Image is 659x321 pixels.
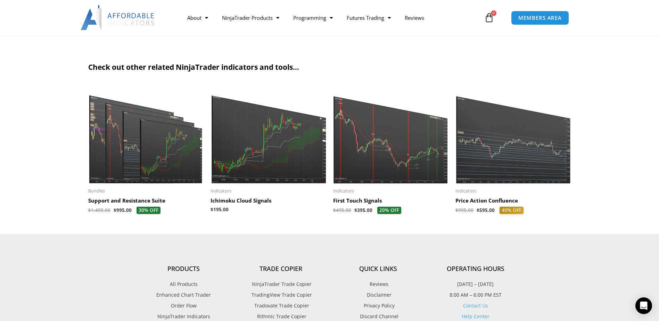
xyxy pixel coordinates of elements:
span: $ [477,207,479,213]
span: Bundles [88,188,204,194]
span: Indicators [211,188,326,194]
span: Reviews [368,280,388,289]
a: NinjaTrader Indicators [135,312,232,321]
h4: Trade Copier [232,265,330,273]
a: Privacy Policy [330,301,427,310]
bdi: 995.00 [455,207,473,213]
span: $ [88,207,91,213]
img: Ichimuku | Affordable Indicators – NinjaTrader [211,84,326,184]
p: [DATE] – [DATE] [427,280,524,289]
img: Support and Resistance Suite 1 | Affordable Indicators – NinjaTrader [88,84,204,184]
span: $ [114,207,116,213]
a: Disclaimer [330,290,427,299]
span: $ [333,207,336,213]
span: TradingView Trade Copier [250,290,312,299]
a: Order Flow [135,301,232,310]
p: 8:00 AM – 6:00 PM EST [427,290,524,299]
span: Discord Channel [358,312,398,321]
h2: Ichimoku Cloud Signals [211,197,326,204]
a: Discord Channel [330,312,427,321]
a: Reviews [398,10,431,26]
span: $ [211,206,213,213]
a: Help Center [462,313,489,320]
img: First Touch Signals 1 | Affordable Indicators – NinjaTrader [333,84,449,184]
span: Indicators [455,188,571,194]
h2: Price Action Confluence [455,197,571,204]
a: Contact Us [463,302,488,309]
bdi: 395.00 [354,207,372,213]
span: 40% OFF [500,207,524,214]
span: NinjaTrader Indicators [157,312,210,321]
span: Indicators [333,188,449,194]
span: $ [354,207,357,213]
a: NinjaTrader Trade Copier [232,280,330,289]
span: Enhanced Chart Trader [156,290,211,299]
span: Order Flow [171,301,197,310]
bdi: 495.00 [333,207,351,213]
span: MEMBERS AREA [518,15,562,20]
a: Price Action Confluence [455,197,571,207]
bdi: 595.00 [477,207,495,213]
bdi: 195.00 [211,206,229,213]
h2: Support and Resistance Suite [88,197,204,204]
div: Open Intercom Messenger [635,297,652,314]
a: Ichimoku Cloud Signals [211,197,326,207]
h4: Products [135,265,232,273]
img: LogoAI | Affordable Indicators – NinjaTrader [81,5,155,30]
a: All Products [135,280,232,289]
a: Tradovate Trade Copier [232,301,330,310]
span: Tradovate Trade Copier [253,301,309,310]
span: 20% OFF [377,207,401,214]
h2: Check out other related NinjaTrader indicators and tools... [88,63,571,72]
a: MEMBERS AREA [511,11,569,25]
a: NinjaTrader Products [215,10,286,26]
nav: Menu [180,10,483,26]
img: Price Action Confluence 2 | Affordable Indicators – NinjaTrader [455,84,571,184]
span: 30% OFF [137,207,160,214]
span: Privacy Policy [362,301,395,310]
h4: Operating Hours [427,265,524,273]
a: First Touch Signals [333,197,449,207]
a: 0 [474,8,504,28]
span: Rithmic Trade Copier [255,312,306,321]
span: NinjaTrader Trade Copier [250,280,312,289]
a: About [180,10,215,26]
a: TradingView Trade Copier [232,290,330,299]
a: Enhanced Chart Trader [135,290,232,299]
a: Reviews [330,280,427,289]
span: 0 [491,10,496,16]
h2: First Touch Signals [333,197,449,204]
a: Programming [286,10,340,26]
a: Support and Resistance Suite [88,197,204,207]
bdi: 1,495.00 [88,207,110,213]
bdi: 995.00 [114,207,132,213]
span: All Products [170,280,198,289]
h4: Quick Links [330,265,427,273]
span: $ [455,207,458,213]
a: Rithmic Trade Copier [232,312,330,321]
a: Futures Trading [340,10,398,26]
span: Disclaimer [365,290,392,299]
